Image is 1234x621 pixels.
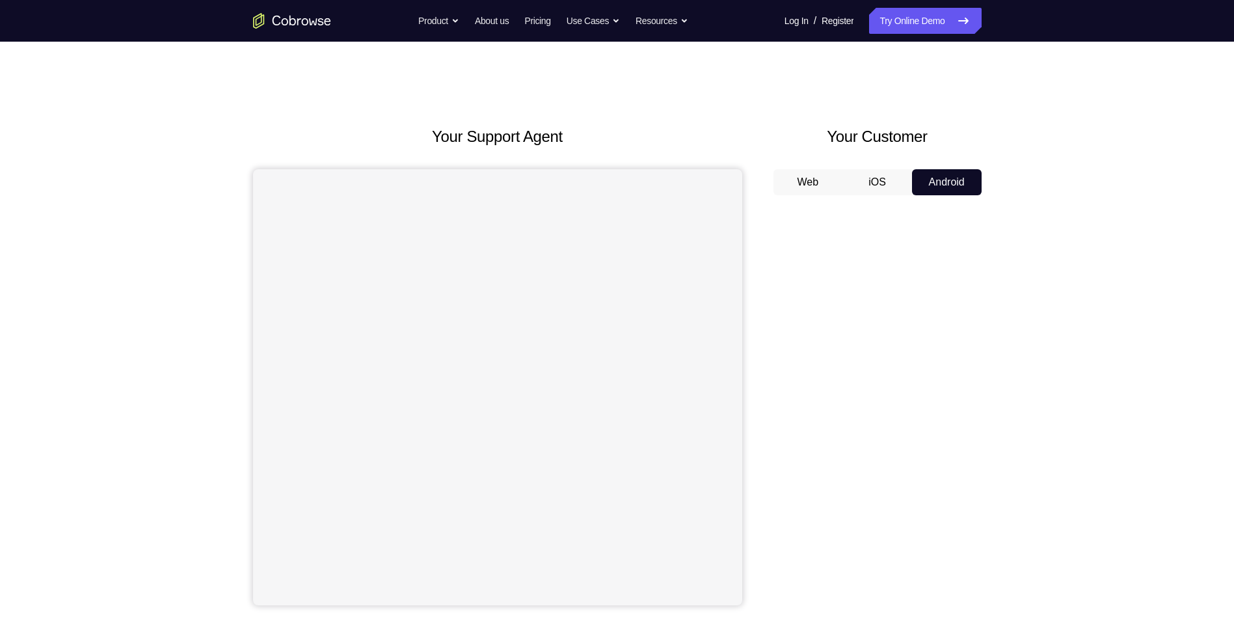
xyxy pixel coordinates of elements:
[475,8,509,34] a: About us
[814,13,816,29] span: /
[773,169,843,195] button: Web
[253,169,742,605] iframe: Agent
[567,8,620,34] button: Use Cases
[773,125,982,148] h2: Your Customer
[785,8,809,34] a: Log In
[842,169,912,195] button: iOS
[253,13,331,29] a: Go to the home page
[869,8,981,34] a: Try Online Demo
[418,8,459,34] button: Product
[822,8,853,34] a: Register
[524,8,550,34] a: Pricing
[253,125,742,148] h2: Your Support Agent
[912,169,982,195] button: Android
[636,8,688,34] button: Resources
